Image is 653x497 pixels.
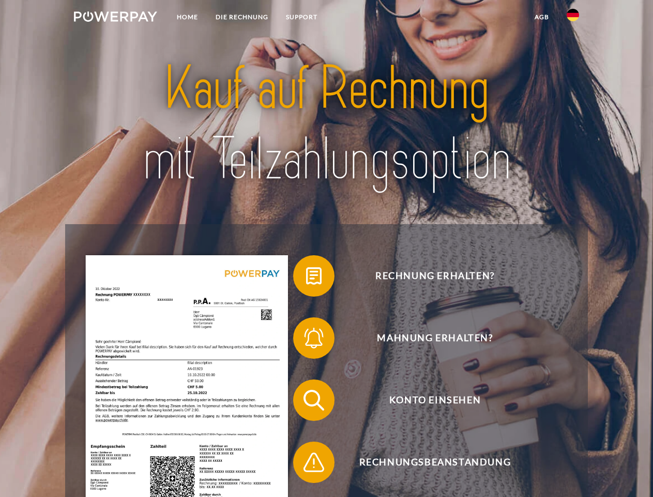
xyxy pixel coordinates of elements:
img: de [567,9,579,21]
a: agb [526,8,558,26]
button: Rechnungsbeanstandung [293,442,562,483]
span: Rechnungsbeanstandung [308,442,561,483]
a: SUPPORT [277,8,326,26]
span: Konto einsehen [308,379,561,421]
button: Mahnung erhalten? [293,317,562,359]
img: qb_warning.svg [301,449,327,475]
img: qb_bill.svg [301,263,327,289]
button: Rechnung erhalten? [293,255,562,297]
img: logo-powerpay-white.svg [74,11,157,22]
a: Home [168,8,207,26]
img: title-powerpay_de.svg [99,50,554,198]
span: Rechnung erhalten? [308,255,561,297]
a: DIE RECHNUNG [207,8,277,26]
img: qb_bell.svg [301,325,327,351]
img: qb_search.svg [301,387,327,413]
span: Mahnung erhalten? [308,317,561,359]
button: Konto einsehen [293,379,562,421]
